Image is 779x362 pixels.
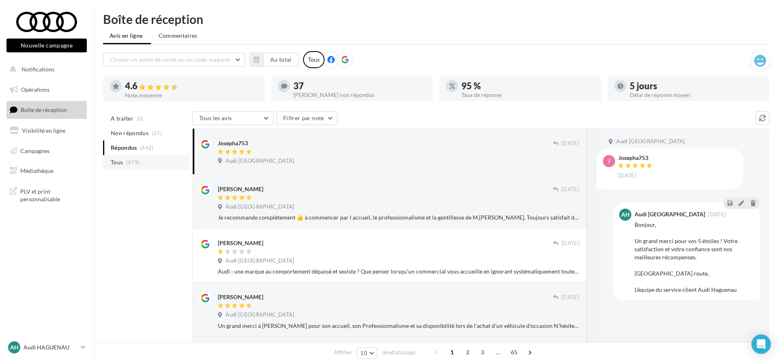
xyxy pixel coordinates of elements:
span: Choisir un point de vente ou un code magasin [110,56,230,63]
span: ... [492,346,505,359]
span: Afficher [334,349,352,356]
div: 5 jours [630,82,763,90]
a: Opérations [5,81,88,98]
span: (37) [152,130,162,136]
span: (0) [137,115,144,122]
div: [PERSON_NAME] non répondus [293,92,427,98]
span: 65 [508,346,521,359]
a: Campagnes [5,142,88,159]
span: Audi [GEOGRAPHIC_DATA] [616,138,685,145]
div: [PERSON_NAME] [218,185,263,193]
span: 3 [476,346,489,359]
a: AH Audi HAGUENAU [6,340,87,355]
button: Tous les avis [192,111,273,125]
span: Campagnes [20,147,49,154]
span: Médiathèque [20,167,54,174]
div: Je recommande complètement 👍 à commencer par l accueil, le professionnalisme et la gentillesse de... [218,213,579,222]
span: (679) [126,159,140,166]
div: Délai de réponse moyen [630,92,763,98]
span: A traiter [111,114,133,123]
span: Notifications [22,66,54,73]
div: Bonjour, Un grand merci pour vos 5 étoiles ! Votre satisfaction et votre confiance sont nos meill... [635,221,753,294]
span: [DATE] [562,186,579,193]
div: 37 [293,82,427,90]
div: [PERSON_NAME] [218,239,263,247]
button: Notifications [5,61,85,78]
span: Non répondus [111,129,148,137]
span: PLV et print personnalisable [20,186,84,203]
span: [DATE] [618,172,636,179]
span: AH [10,343,19,351]
div: Josepha753 [618,155,654,161]
div: Note moyenne [125,93,258,98]
button: Filtrer par note [276,111,338,125]
span: Audi [GEOGRAPHIC_DATA] [226,257,294,265]
span: Tous [111,158,123,166]
div: Taux de réponse [461,92,595,98]
span: [DATE] [562,140,579,147]
a: Visibilité en ligne [5,122,88,139]
span: Opérations [21,86,49,93]
span: [DATE] [708,212,726,217]
span: J [608,157,610,165]
div: 4.6 [125,82,258,91]
div: Audi [GEOGRAPHIC_DATA] [635,211,705,217]
button: Nouvelle campagne [6,39,87,52]
div: Josepha753 [218,139,248,147]
button: Au total [250,53,299,67]
p: Audi HAGUENAU [24,343,77,351]
a: Boîte de réception [5,101,88,119]
div: Boîte de réception [103,13,769,25]
span: 2 [461,346,474,359]
span: Tous les avis [199,114,232,121]
span: [DATE] [562,294,579,301]
button: Choisir un point de vente ou un code magasin [103,53,245,67]
span: résultats/page [382,349,415,356]
span: AH [621,211,630,219]
div: Tous [303,51,325,68]
div: Open Intercom Messenger [751,334,771,354]
span: Audi [GEOGRAPHIC_DATA] [226,157,294,165]
span: Visibilité en ligne [22,127,65,134]
a: PLV et print personnalisable [5,183,88,207]
span: 10 [360,350,367,356]
div: Un grand merci à [PERSON_NAME] pour son accueil, son Professionnalisme et sa disponibilité lors d... [218,322,579,330]
span: [DATE] [562,240,579,247]
div: Audi : une marque au comportement dépassé et sexiste ? Que penser lorsqu’un commercial vous accue... [218,267,579,276]
div: [PERSON_NAME] [218,293,263,301]
span: 1 [445,346,458,359]
button: 10 [357,347,377,359]
div: 95 % [461,82,595,90]
span: Commentaires [159,32,198,40]
span: Audi [GEOGRAPHIC_DATA] [226,311,294,319]
span: Boîte de réception [21,106,67,113]
span: Audi [GEOGRAPHIC_DATA] [226,203,294,211]
button: Au total [263,53,299,67]
a: Médiathèque [5,162,88,179]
